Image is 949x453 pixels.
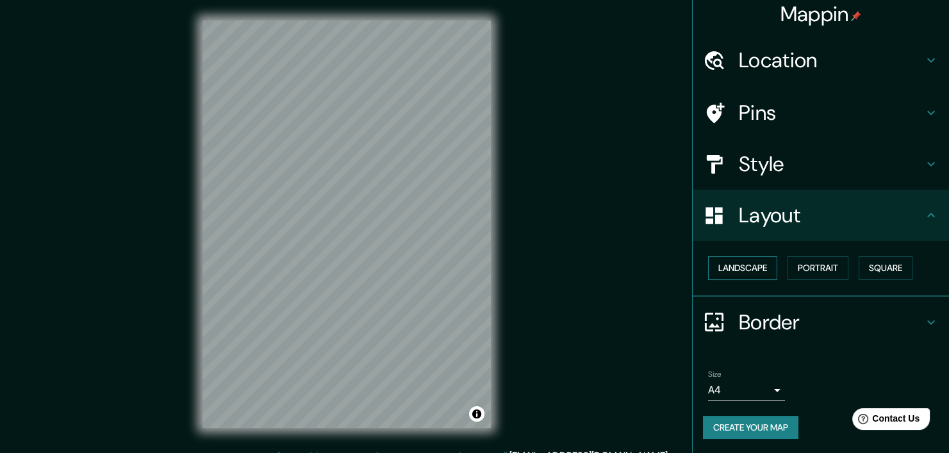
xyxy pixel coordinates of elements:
[708,368,722,379] label: Size
[693,297,949,348] div: Border
[739,100,923,126] h4: Pins
[703,416,798,440] button: Create your map
[859,256,912,280] button: Square
[851,11,861,21] img: pin-icon.png
[739,202,923,228] h4: Layout
[469,406,484,422] button: Toggle attribution
[739,309,923,335] h4: Border
[739,47,923,73] h4: Location
[202,21,491,428] canvas: Map
[693,190,949,241] div: Layout
[780,1,862,27] h4: Mappin
[693,138,949,190] div: Style
[739,151,923,177] h4: Style
[708,256,777,280] button: Landscape
[693,87,949,138] div: Pins
[788,256,848,280] button: Portrait
[693,35,949,86] div: Location
[708,380,785,400] div: A4
[835,403,935,439] iframe: Help widget launcher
